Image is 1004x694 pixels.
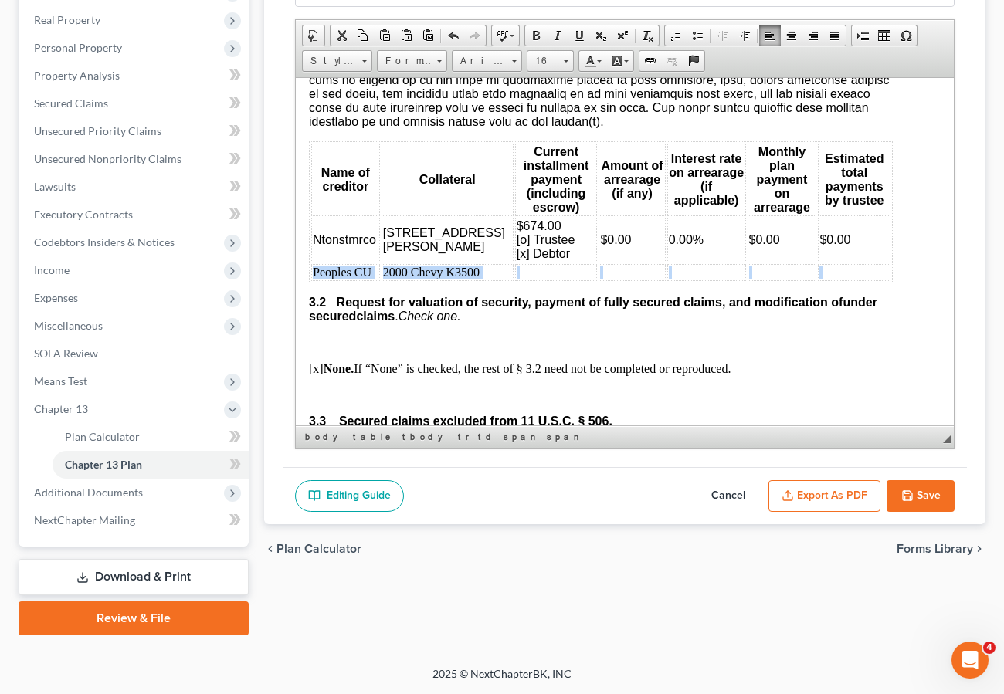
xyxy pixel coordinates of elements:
a: tr element [455,429,473,445]
div: 2025 © NextChapterBK, INC [62,666,942,694]
a: Subscript [590,25,612,46]
span: Real Property [34,13,100,26]
span: NextChapter Mailing [34,513,135,526]
span: Income [34,263,70,276]
a: Underline [568,25,590,46]
a: Background Color [606,51,633,71]
button: Forms Library chevron_right [897,543,985,555]
a: Text Color [579,51,606,71]
span: $674.00 [o] Trustee [x] Debtor [221,141,280,182]
a: Unsecured Priority Claims [22,117,249,145]
span: . [60,232,165,245]
span: 16 [527,51,558,71]
span: Property Analysis [34,69,120,82]
p: [x] If “None” is checked, the rest of § 3.2 need not be completed or reproduced. [13,284,597,298]
span: $0.00 [304,155,335,168]
a: Copy [352,25,374,46]
span: Forms Library [897,543,973,555]
span: Monthly plan payment on arrearage [458,67,514,136]
strong: None. [28,284,59,297]
span: Secured Claims [34,96,108,110]
span: 0.00% [373,155,408,168]
a: Chapter 13 Plan [53,451,249,479]
a: Italic [547,25,568,46]
a: Paste [374,25,395,46]
a: Editing Guide [295,480,404,513]
span: Amount of arrearage (if any) [306,81,368,122]
span: [STREET_ADDRESS][PERSON_NAME] [87,148,209,175]
a: Lawsuits [22,173,249,201]
span: Means Test [34,374,87,388]
a: table element [350,429,398,445]
a: SOFA Review [22,340,249,367]
span: SOFA Review [34,347,98,360]
strong: Secured claims excluded from 11 U.S.C. § 506. [43,337,317,350]
a: Redo [464,25,486,46]
span: Ntonstmrco [17,155,80,168]
span: Styles [303,51,357,71]
a: Unsecured Nonpriority Claims [22,145,249,173]
span: Resize [943,435,951,443]
span: 3.2 [13,218,30,231]
td: Peoples CU [15,186,84,203]
strong: claims [60,232,99,245]
a: Insert/Remove Bulleted List [687,25,708,46]
em: Check one. [103,232,165,245]
a: Executory Contracts [22,201,249,229]
a: Table [873,25,895,46]
a: Review & File [19,601,249,635]
span: Plan Calculator [276,543,361,555]
iframe: Rich Text Editor, document-ckeditor [296,78,954,425]
a: Undo [443,25,464,46]
td: 2000 Chevy K3500 [86,186,218,203]
span: Arial [453,51,507,71]
a: span element [544,429,585,445]
i: chevron_right [973,543,985,555]
a: Insert Page Break for Printing [852,25,873,46]
a: Secured Claims [22,90,249,117]
a: Download & Print [19,559,249,595]
strong: Request for valuation of security, payment of fully secured claims, and modification of [41,218,548,231]
a: Anchor [683,51,704,71]
a: Document Properties [303,25,324,46]
span: Executory Contracts [34,208,133,221]
span: Expenses [34,291,78,304]
a: body element [302,429,348,445]
span: 3.3 [13,337,30,350]
a: Format [377,50,447,72]
a: Insert Special Character [895,25,917,46]
a: Align Right [802,25,824,46]
span: Chapter 13 [34,402,88,415]
a: NextChapter Mailing [22,506,249,534]
span: $0.00 [453,155,484,168]
a: Justify [824,25,846,46]
span: Codebtors Insiders & Notices [34,235,175,249]
a: Insert/Remove Numbered List [665,25,687,46]
a: Spell Checker [492,25,519,46]
iframe: Intercom live chat [951,642,989,679]
a: Property Analysis [22,62,249,90]
a: Superscript [612,25,633,46]
button: Cancel [694,480,762,513]
a: Bold [525,25,547,46]
a: tbody element [399,429,453,445]
i: chevron_left [264,543,276,555]
a: Cut [331,25,352,46]
a: Plan Calculator [53,423,249,451]
a: span element [500,429,542,445]
a: Align Left [759,25,781,46]
span: Unsecured Nonpriority Claims [34,152,181,165]
span: Additional Documents [34,486,143,499]
span: under secured [13,218,582,245]
span: Interest rate on arrearage (if applicable) [373,74,448,129]
span: Estimated total payments by trustee [529,74,588,129]
a: Increase Indent [734,25,755,46]
a: 16 [527,50,574,72]
a: td element [475,429,499,445]
span: 4 [983,642,996,654]
span: Plan Calculator [65,430,140,443]
button: chevron_left Plan Calculator [264,543,361,555]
